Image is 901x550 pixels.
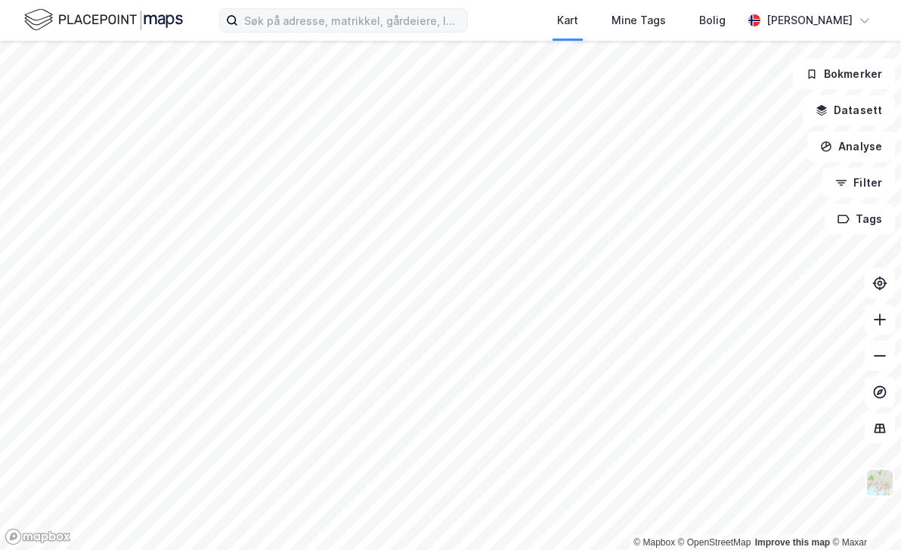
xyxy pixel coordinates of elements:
[678,537,751,548] a: OpenStreetMap
[633,537,675,548] a: Mapbox
[766,11,853,29] div: [PERSON_NAME]
[793,59,895,89] button: Bokmerker
[5,528,71,545] a: Mapbox homepage
[807,131,895,162] button: Analyse
[755,537,830,548] a: Improve this map
[238,9,467,32] input: Søk på adresse, matrikkel, gårdeiere, leietakere eller personer
[865,468,894,497] img: Z
[557,11,578,29] div: Kart
[825,477,901,550] iframe: Chat Widget
[612,11,666,29] div: Mine Tags
[699,11,726,29] div: Bolig
[24,7,183,33] img: logo.f888ab2527a4732fd821a326f86c7f29.svg
[803,95,895,125] button: Datasett
[825,477,901,550] div: Kontrollprogram for chat
[825,204,895,234] button: Tags
[822,168,895,198] button: Filter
